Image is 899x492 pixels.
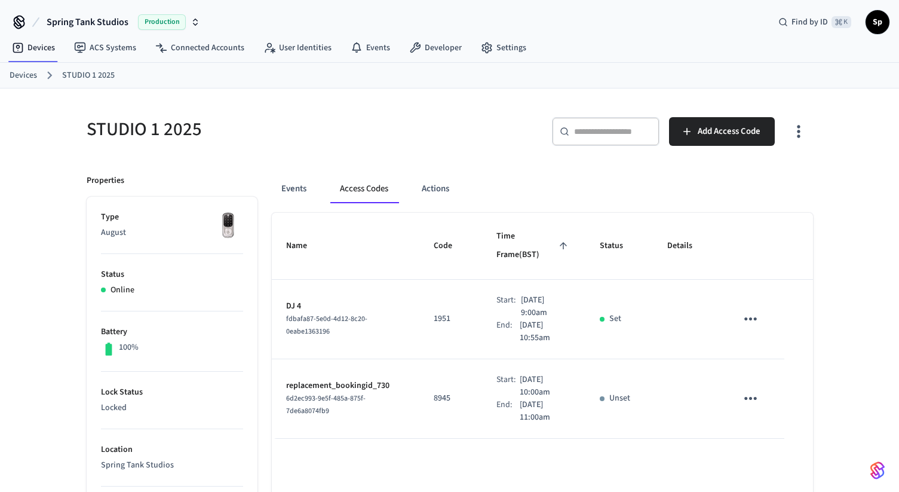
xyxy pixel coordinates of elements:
[101,444,243,456] p: Location
[272,175,316,203] button: Events
[254,37,341,59] a: User Identities
[496,374,520,399] div: Start:
[87,175,124,187] p: Properties
[609,313,621,325] p: Set
[412,175,459,203] button: Actions
[520,374,571,399] p: [DATE] 10:00am
[330,175,398,203] button: Access Codes
[101,211,243,224] p: Type
[272,213,813,439] table: sticky table
[272,175,813,203] div: ant example
[10,69,37,82] a: Devices
[496,319,520,344] div: End:
[111,284,134,297] p: Online
[769,11,861,33] div: Find by ID⌘ K
[520,319,571,344] p: [DATE] 10:55am
[101,459,243,472] p: Spring Tank Studios
[434,392,468,405] p: 8945
[520,399,571,424] p: [DATE] 11:00am
[832,16,851,28] span: ⌘ K
[87,117,443,142] h5: STUDIO 1 2025
[341,37,400,59] a: Events
[496,294,521,319] div: Start:
[669,117,775,146] button: Add Access Code
[471,37,536,59] a: Settings
[286,300,405,313] p: DJ 4
[47,15,128,29] span: Spring Tank Studios
[286,380,405,392] p: replacement_bookingid_730
[698,124,760,139] span: Add Access Code
[791,16,828,28] span: Find by ID
[867,11,888,33] span: Sp
[286,314,367,337] span: fdbafa87-5e0d-4d12-8c20-0eabe1363196
[119,341,139,354] p: 100%
[521,294,571,319] p: [DATE] 9:00am
[65,37,146,59] a: ACS Systems
[496,399,520,424] div: End:
[101,386,243,399] p: Lock Status
[866,10,889,34] button: Sp
[146,37,254,59] a: Connected Accounts
[400,37,471,59] a: Developer
[667,237,708,255] span: Details
[213,211,243,241] img: Yale Assure Touchscreen Wifi Smart Lock, Satin Nickel, Front
[870,461,885,480] img: SeamLogoGradient.69752ec5.svg
[434,313,468,325] p: 1951
[62,69,115,82] a: STUDIO 1 2025
[101,402,243,414] p: Locked
[286,393,366,416] span: 6d2ec993-9e5f-485a-875f-7de6a8074fb9
[496,227,571,265] span: Time Frame(BST)
[434,237,468,255] span: Code
[600,237,639,255] span: Status
[138,14,186,30] span: Production
[101,268,243,281] p: Status
[2,37,65,59] a: Devices
[609,392,630,405] p: Unset
[101,227,243,239] p: August
[286,237,323,255] span: Name
[101,326,243,338] p: Battery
